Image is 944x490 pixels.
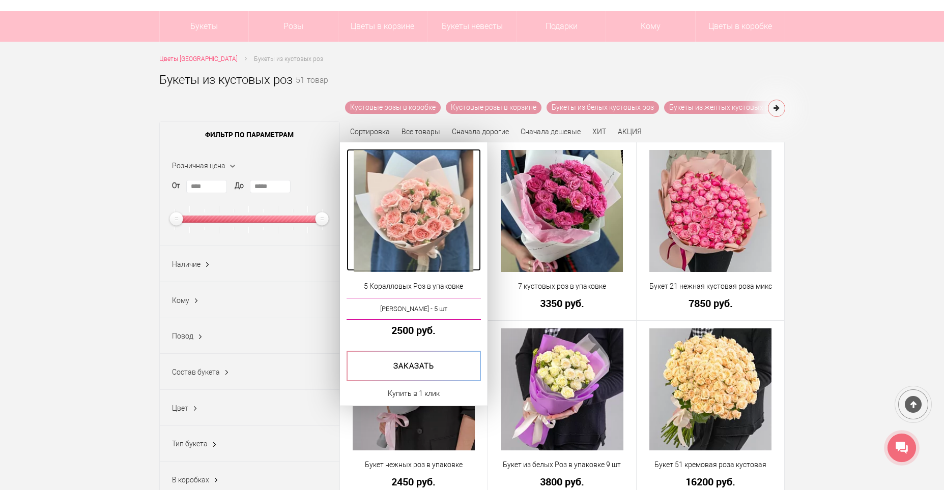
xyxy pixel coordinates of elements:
a: Букеты невесты [427,11,517,42]
img: 7 кустовых роз в упаковке [501,150,623,272]
a: Букеты из белых кустовых роз [547,101,659,114]
a: Все товары [402,128,440,136]
a: ХИТ [592,128,606,136]
span: Цветы [GEOGRAPHIC_DATA] [159,55,238,63]
a: Букеты из желтых кустовых роз [664,101,782,114]
a: Цветы в корзине [338,11,427,42]
small: 51 товар [296,77,328,101]
a: Сначала дешевые [521,128,581,136]
span: Наличие [172,260,201,268]
span: В коробках [172,476,209,484]
a: Цветы в коробке [696,11,785,42]
span: Цвет [172,404,188,412]
a: Букеты [160,11,249,42]
a: Цветы [GEOGRAPHIC_DATA] [159,54,238,65]
a: 2500 руб. [347,325,481,335]
a: Букет нежных роз в упаковке [347,460,481,470]
span: Сортировка [350,128,390,136]
span: Розничная цена [172,162,225,170]
a: [PERSON_NAME] - 5 шт [347,298,481,320]
span: Кому [606,11,695,42]
a: Букет 21 нежная кустовая роза микс [643,281,778,292]
a: 2450 руб. [347,476,481,487]
a: 5 Коралловых Роз в упаковке [347,281,481,292]
a: Букет из белых Роз в упаковке 9 шт [495,460,630,470]
span: Букеты из кустовых роз [254,55,323,63]
span: Фильтр по параметрам [160,122,339,147]
a: 16200 руб. [643,476,778,487]
span: Кому [172,296,189,304]
a: 7 кустовых роз в упаковке [495,281,630,292]
a: Кустовые розы в корзине [446,101,541,114]
a: 3350 руб. [495,298,630,309]
a: Сначала дорогие [452,128,509,136]
a: Букет 51 кремовая роза кустовая [643,460,778,470]
img: Букет из белых Роз в упаковке 9 шт [501,328,623,450]
label: До [235,180,244,191]
label: От [172,180,180,191]
img: 5 Коралловых Роз в упаковке [354,150,473,272]
a: Купить в 1 клик [388,387,440,400]
a: Кустовые розы в коробке [345,101,441,114]
a: Подарки [517,11,606,42]
img: Букет 51 кремовая роза кустовая [649,328,771,450]
h1: Букеты из кустовых роз [159,71,293,89]
span: Тип букета [172,440,208,448]
a: Розы [249,11,338,42]
img: Букет 21 нежная кустовая роза микс [649,150,771,272]
a: АКЦИЯ [618,128,642,136]
span: Повод [172,332,193,340]
a: 3800 руб. [495,476,630,487]
span: Состав букета [172,368,220,376]
a: 7850 руб. [643,298,778,309]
